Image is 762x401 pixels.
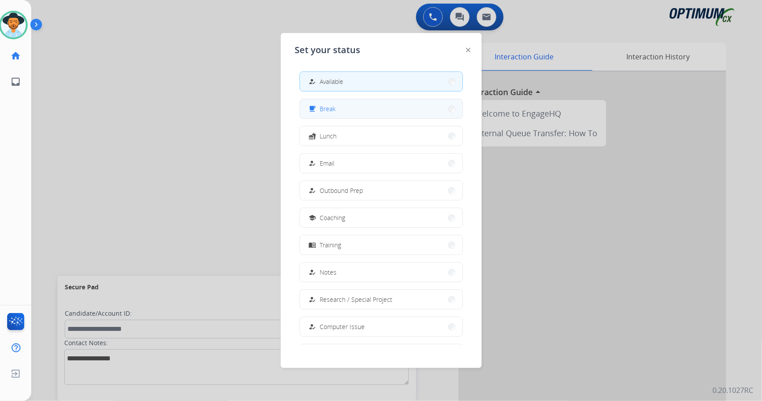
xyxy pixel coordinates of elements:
[308,241,316,249] mat-icon: menu_book
[320,295,393,304] span: Research / Special Project
[308,78,316,85] mat-icon: how_to_reg
[295,44,361,56] span: Set your status
[466,48,471,52] img: close-button
[320,131,337,141] span: Lunch
[320,267,337,277] span: Notes
[308,296,316,303] mat-icon: how_to_reg
[300,181,462,200] button: Outbound Prep
[300,126,462,146] button: Lunch
[300,72,462,91] button: Available
[308,214,316,221] mat-icon: school
[300,208,462,227] button: Coaching
[320,159,335,168] span: Email
[300,154,462,173] button: Email
[308,268,316,276] mat-icon: how_to_reg
[308,132,316,140] mat-icon: fastfood
[320,104,336,113] span: Break
[10,50,21,61] mat-icon: home
[308,187,316,194] mat-icon: how_to_reg
[300,290,462,309] button: Research / Special Project
[10,76,21,87] mat-icon: inbox
[308,105,316,113] mat-icon: free_breakfast
[320,77,344,86] span: Available
[1,13,26,38] img: avatar
[320,322,365,331] span: Computer Issue
[300,317,462,336] button: Computer Issue
[300,99,462,118] button: Break
[300,235,462,255] button: Training
[300,263,462,282] button: Notes
[300,344,462,363] button: Internet Issue
[308,159,316,167] mat-icon: how_to_reg
[308,323,316,330] mat-icon: how_to_reg
[712,385,753,396] p: 0.20.1027RC
[320,213,346,222] span: Coaching
[320,240,341,250] span: Training
[320,186,363,195] span: Outbound Prep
